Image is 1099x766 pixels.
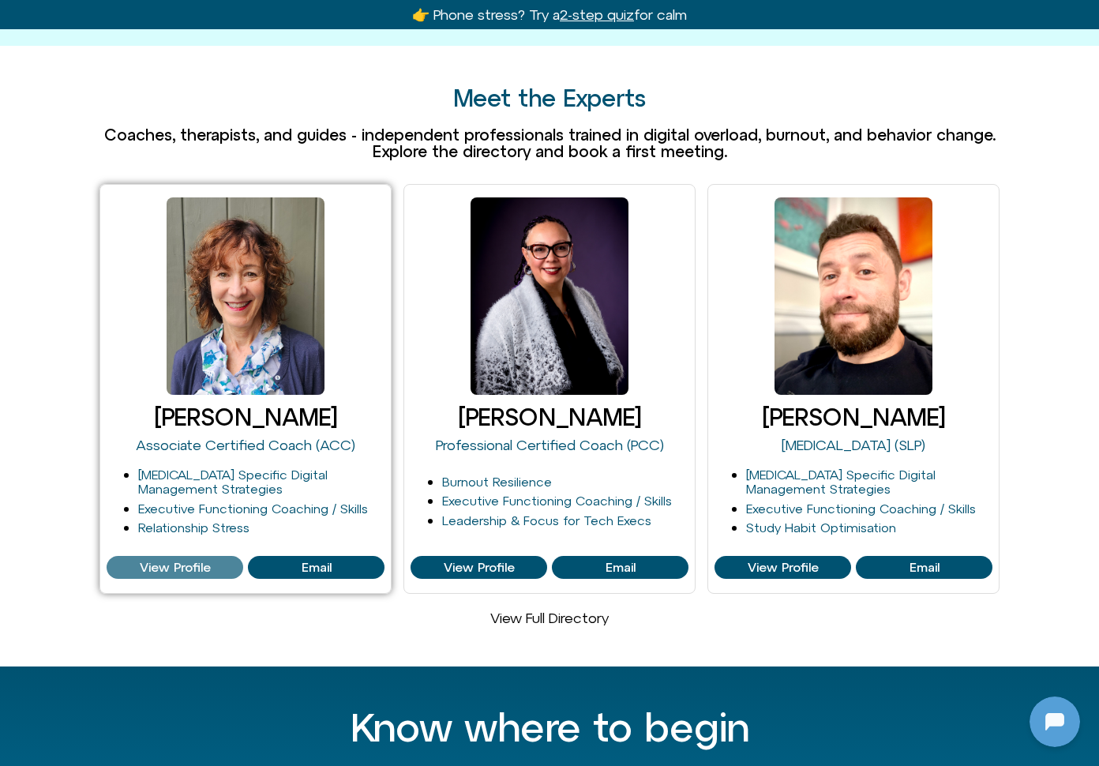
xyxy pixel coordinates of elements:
a: Executive Functioning Coaching / Skills [746,501,976,516]
a: Executive Functioning Coaching / Skills [138,501,368,516]
svg: Close Chatbot Button [276,7,302,34]
a: View Profile of Aileen Crowne [107,556,243,580]
img: N5FCcHC.png [14,8,39,33]
a: 👉 Phone stress? Try a2-step quizfor calm [412,6,687,23]
h2: Meet the Experts [99,85,1000,111]
a: Professional Certified Coach (PCC) [436,437,664,453]
a: Burnout Resilience [442,475,552,489]
h2: Know where to begin [99,706,1000,749]
textarea: Message Input [27,509,270,524]
span: View Profile [140,561,211,575]
iframe: Botpress [1030,697,1080,747]
span: Coaches, therapists, and guides - independent professionals trained in digital overload, burnout,... [104,126,996,160]
a: [MEDICAL_DATA] (SLP) [782,437,925,453]
a: Executive Functioning Coaching / Skills [442,494,672,508]
a: [PERSON_NAME] [458,404,641,430]
a: View Profile of Faelyne Templer [552,556,688,580]
svg: Restart Conversation Button [249,7,276,34]
span: Email [910,561,940,575]
a: View Full Directory [490,610,609,626]
span: View Profile [748,561,819,575]
u: 2-step quiz [560,6,634,23]
a: Associate Certified Coach (ACC) [136,437,355,453]
button: Expand Header Button [4,4,312,37]
a: [MEDICAL_DATA] Specific Digital Management Strategies [746,467,936,497]
a: View Profile of Faelyne Templer [411,556,547,580]
a: Leadership & Focus for Tech Execs [442,513,651,528]
h2: [DOMAIN_NAME] [47,10,242,31]
a: [PERSON_NAME] [154,404,337,430]
a: [PERSON_NAME] [762,404,945,430]
span: Email [606,561,636,575]
a: View Profile of Aileen Crowne [248,556,384,580]
a: View Profile of Craig Selinger [715,556,851,580]
span: View Profile [444,561,515,575]
a: Study Habit Optimisation [746,520,896,535]
a: [MEDICAL_DATA] Specific Digital Management Strategies [138,467,328,497]
a: Relationship Stress [138,520,249,535]
span: Email [302,561,332,575]
a: View Profile of Craig Selinger [856,556,992,580]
